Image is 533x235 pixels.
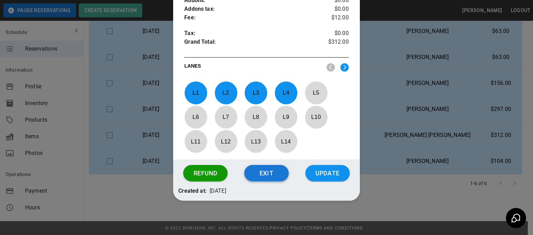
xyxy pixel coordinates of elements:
p: Fee : [184,14,321,22]
p: L 11 [184,133,207,149]
p: L 10 [305,109,328,125]
p: L 1 [184,85,207,101]
p: Addons tax : [184,5,321,14]
p: LANES [184,62,321,72]
p: L 14 [274,133,297,149]
p: Grand Total : [184,38,321,48]
p: L 4 [274,85,297,101]
p: [DATE] [210,187,226,195]
p: L 5 [305,85,328,101]
p: $0.00 [321,29,349,38]
p: $0.00 [321,5,349,14]
p: L 12 [214,133,237,149]
p: L 9 [274,109,297,125]
p: L 8 [244,109,267,125]
button: Refund [183,165,228,182]
p: $312.00 [321,38,349,48]
p: L 6 [184,109,207,125]
p: L 3 [244,85,267,101]
p: Tax : [184,29,321,38]
button: Exit [244,165,289,182]
img: nav_left.svg [327,63,335,72]
p: L 2 [214,85,237,101]
p: L 13 [244,133,267,149]
img: right.svg [340,63,349,72]
p: $12.00 [321,14,349,22]
button: Update [305,165,350,182]
p: Created at: [178,187,207,195]
p: L 7 [214,109,237,125]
